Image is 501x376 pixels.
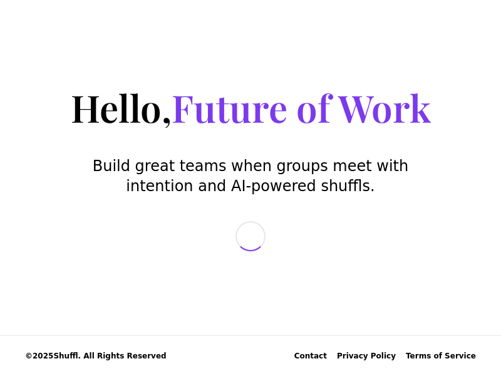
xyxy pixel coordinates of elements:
[25,351,167,361] span: © 2025 Shuffl. All Rights Reserved
[337,351,396,361] a: Privacy Policy
[71,84,431,131] h1: Hello,
[406,351,476,361] a: Terms of Service
[90,156,411,196] p: Build great teams when groups meet with intention and AI-powered shuffls.
[294,351,327,361] div: Contact
[172,82,431,132] span: Future of Work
